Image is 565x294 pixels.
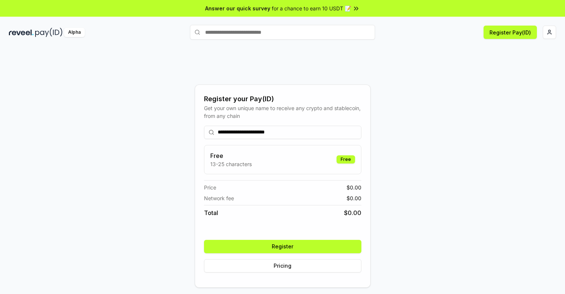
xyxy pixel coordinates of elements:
[347,184,361,191] span: $ 0.00
[484,26,537,39] button: Register Pay(ID)
[204,94,361,104] div: Register your Pay(ID)
[204,194,234,202] span: Network fee
[210,160,252,168] p: 13-25 characters
[204,208,218,217] span: Total
[64,28,85,37] div: Alpha
[272,4,351,12] span: for a chance to earn 10 USDT 📝
[9,28,34,37] img: reveel_dark
[204,240,361,253] button: Register
[347,194,361,202] span: $ 0.00
[337,155,355,163] div: Free
[204,104,361,120] div: Get your own unique name to receive any crypto and stablecoin, from any chain
[204,184,216,191] span: Price
[344,208,361,217] span: $ 0.00
[210,151,252,160] h3: Free
[205,4,270,12] span: Answer our quick survey
[204,259,361,272] button: Pricing
[35,28,63,37] img: pay_id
